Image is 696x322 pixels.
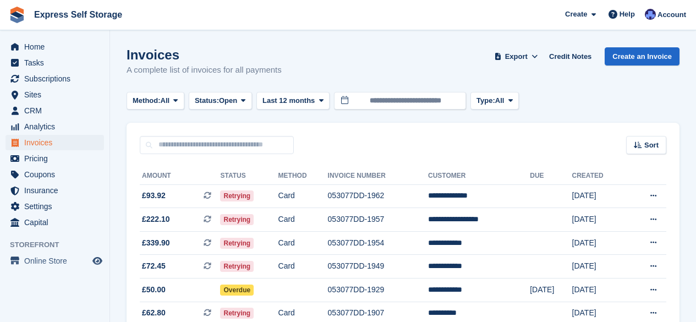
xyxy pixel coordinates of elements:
[428,167,530,185] th: Customer
[645,9,656,20] img: Vahnika Batchu
[620,9,635,20] span: Help
[505,51,528,62] span: Export
[476,95,495,106] span: Type:
[530,167,572,185] th: Due
[220,308,254,319] span: Retrying
[572,184,627,208] td: [DATE]
[6,87,104,102] a: menu
[572,279,627,302] td: [DATE]
[572,208,627,232] td: [DATE]
[328,167,428,185] th: Invoice Number
[9,7,25,23] img: stora-icon-8386f47178a22dfd0bd8f6a31ec36ba5ce8667c1dd55bd0f319d3a0aa187defe.svg
[572,255,627,279] td: [DATE]
[328,208,428,232] td: 053077DD-1957
[142,214,170,225] span: £222.10
[24,87,90,102] span: Sites
[142,307,166,319] span: £62.80
[24,71,90,86] span: Subscriptions
[6,71,104,86] a: menu
[256,92,330,110] button: Last 12 months
[6,103,104,118] a: menu
[24,55,90,70] span: Tasks
[644,140,659,151] span: Sort
[133,95,161,106] span: Method:
[278,184,328,208] td: Card
[195,95,219,106] span: Status:
[127,64,282,77] p: A complete list of invoices for all payments
[328,184,428,208] td: 053077DD-1962
[6,215,104,230] a: menu
[6,55,104,70] a: menu
[6,119,104,134] a: menu
[10,239,109,250] span: Storefront
[24,103,90,118] span: CRM
[565,9,587,20] span: Create
[545,47,596,66] a: Credit Notes
[24,135,90,150] span: Invoices
[328,279,428,302] td: 053077DD-1929
[142,284,166,296] span: £50.00
[495,95,505,106] span: All
[278,231,328,255] td: Card
[220,261,254,272] span: Retrying
[492,47,540,66] button: Export
[140,167,220,185] th: Amount
[220,214,254,225] span: Retrying
[220,190,254,201] span: Retrying
[6,167,104,182] a: menu
[24,39,90,54] span: Home
[24,199,90,214] span: Settings
[30,6,127,24] a: Express Self Storage
[6,151,104,166] a: menu
[328,231,428,255] td: 053077DD-1954
[24,151,90,166] span: Pricing
[24,119,90,134] span: Analytics
[6,39,104,54] a: menu
[220,285,254,296] span: Overdue
[220,167,278,185] th: Status
[6,135,104,150] a: menu
[189,92,252,110] button: Status: Open
[142,237,170,249] span: £339.90
[470,92,519,110] button: Type: All
[657,9,686,20] span: Account
[6,199,104,214] a: menu
[6,183,104,198] a: menu
[262,95,315,106] span: Last 12 months
[278,208,328,232] td: Card
[24,215,90,230] span: Capital
[219,95,237,106] span: Open
[572,231,627,255] td: [DATE]
[24,167,90,182] span: Coupons
[328,255,428,279] td: 053077DD-1949
[220,238,254,249] span: Retrying
[161,95,170,106] span: All
[24,183,90,198] span: Insurance
[142,190,166,201] span: £93.92
[142,260,166,272] span: £72.45
[127,92,184,110] button: Method: All
[278,255,328,279] td: Card
[127,47,282,62] h1: Invoices
[278,167,328,185] th: Method
[6,253,104,269] a: menu
[605,47,679,66] a: Create an Invoice
[530,279,572,302] td: [DATE]
[24,253,90,269] span: Online Store
[91,254,104,268] a: Preview store
[572,167,627,185] th: Created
